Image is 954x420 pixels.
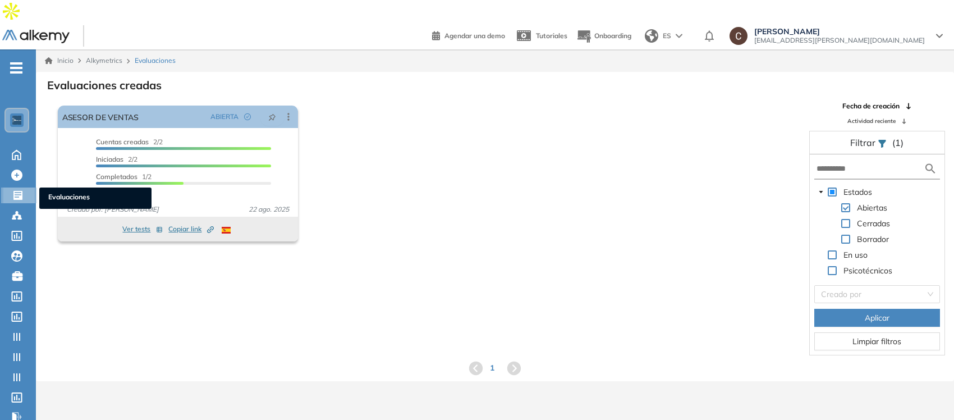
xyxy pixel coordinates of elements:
[62,106,139,128] a: ASESOR DE VENTAS
[855,217,892,230] span: Cerradas
[96,172,152,181] span: 1/2
[814,309,940,327] button: Aplicar
[96,138,163,146] span: 2/2
[663,31,671,41] span: ES
[86,56,122,65] span: Alkymetrics
[47,79,162,92] h3: Evaluaciones creadas
[96,172,137,181] span: Completados
[268,112,276,121] span: pushpin
[842,101,900,111] span: Fecha de creación
[48,192,143,204] span: Evaluaciones
[841,248,870,262] span: En uso
[444,31,505,40] span: Agendar una demo
[45,56,74,66] a: Inicio
[843,250,868,260] span: En uso
[818,189,824,195] span: caret-down
[432,28,505,42] a: Agendar una demo
[576,24,631,48] button: Onboarding
[852,335,901,348] span: Limpiar filtros
[857,203,887,213] span: Abiertas
[594,31,631,40] span: Onboarding
[676,34,682,38] img: arrow
[754,27,925,36] span: [PERSON_NAME]
[96,155,137,163] span: 2/2
[892,136,903,149] span: (1)
[10,67,22,69] i: -
[841,264,895,277] span: Psicotécnicos
[855,232,891,246] span: Borrador
[850,137,878,148] span: Filtrar
[168,224,214,234] span: Copiar link
[857,218,890,229] span: Cerradas
[2,30,70,44] img: Logo
[847,117,896,125] span: Actividad reciente
[841,185,874,199] span: Estados
[490,362,494,374] span: 1
[855,201,889,214] span: Abiertas
[168,222,214,236] button: Copiar link
[244,204,293,214] span: 22 ago. 2025
[62,204,163,214] span: Creado por: [PERSON_NAME]
[857,234,889,244] span: Borrador
[12,116,21,125] img: https://assets.alkemy.org/workspaces/1802/d452bae4-97f6-47ab-b3bf-1c40240bc960.jpg
[260,108,285,126] button: pushpin
[96,155,123,163] span: Iniciadas
[536,31,567,40] span: Tutoriales
[135,56,176,66] span: Evaluaciones
[122,222,163,236] button: Ver tests
[222,227,231,234] img: ESP
[514,21,567,51] a: Tutoriales
[754,36,925,45] span: [EMAIL_ADDRESS][PERSON_NAME][DOMAIN_NAME]
[843,187,872,197] span: Estados
[96,138,149,146] span: Cuentas creadas
[645,29,658,43] img: world
[210,112,238,122] span: ABIERTA
[843,266,892,276] span: Psicotécnicos
[244,113,251,120] span: check-circle
[924,162,937,176] img: search icon
[865,312,889,324] span: Aplicar
[814,332,940,350] button: Limpiar filtros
